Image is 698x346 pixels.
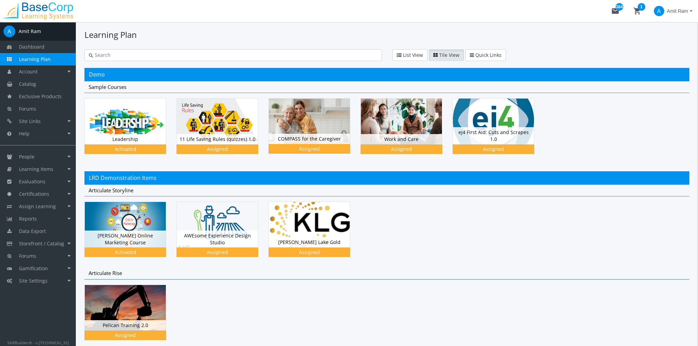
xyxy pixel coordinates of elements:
div: Leadership [85,134,166,144]
div: Leadership [84,98,176,164]
div: Activated [86,249,165,256]
div: COMPASS for the Caregiver [269,134,350,144]
span: Help [19,130,30,137]
div: Work and Care [361,98,453,164]
span: Articulate Rise [89,269,122,276]
div: [PERSON_NAME] Lake Gold [269,202,361,267]
span: Demo [89,71,105,78]
span: Gamification [19,265,48,272]
span: Assign Learning [19,203,56,210]
h1: Learning Plan [84,29,689,41]
span: Exclusive Products [19,93,62,100]
span: Storefront / Catalog [19,240,64,247]
span: People [19,153,34,160]
span: Learning Items [19,166,53,172]
span: Site Settings [19,277,48,284]
span: Reports [19,215,37,222]
span: A [654,6,664,16]
div: [PERSON_NAME] Online Marketing Course [85,231,166,247]
div: Assigned [454,146,533,153]
span: Forums [19,105,36,112]
span: Dashboard [19,43,44,50]
div: Assigned [178,146,257,153]
div: Assigned [270,249,349,256]
div: Amit Ram [19,28,41,35]
div: Assigned [270,145,349,152]
div: Activated [86,146,165,153]
span: Certifications [19,191,49,197]
span: Amit Ram [667,5,688,17]
span: Site Links [19,118,41,124]
div: ej4 First Aid: Cuts and Scrapes 1.0 [453,127,534,144]
mat-icon: mail [611,7,619,15]
div: COMPASS for the Caregiver [269,98,361,164]
div: ej4 First Aid: Cuts and Scrapes 1.0 [453,98,545,164]
input: Search [93,52,377,59]
span: A [3,26,15,37]
div: AWEsome Experience Design Studio [176,202,269,267]
div: 11 Life Saving Rules (quizzes) 1.0 [176,98,269,164]
mat-icon: shopping_cart [633,7,641,15]
div: [PERSON_NAME] Online Marketing Course [84,202,176,267]
span: Tile View [439,52,459,58]
span: Catalog [19,81,36,87]
span: Forums [19,253,36,259]
span: LRD Demonstration Items [89,174,156,182]
div: 11 Life Saving Rules (quizzes) 1.0 [177,134,258,144]
div: Assigned [178,249,257,256]
span: Data Export [19,228,46,234]
div: Work and Care [361,134,442,144]
small: SkillBuilder® - v.[TECHNICAL_ID] [7,340,69,345]
span: Learning Plan [19,56,51,62]
div: Pelican Training 2.0 [85,320,166,330]
span: Evaluations [19,178,45,185]
div: Assigned [86,332,165,339]
div: AWEsome Experience Design Studio [177,231,258,247]
div: [PERSON_NAME] Lake Gold [269,237,350,247]
span: Quick Links [475,52,502,58]
span: Articulate Storyline [89,187,133,194]
span: Sample Courses [89,83,127,90]
span: List View [403,52,423,58]
span: Account [19,68,38,75]
div: Assigned [362,146,441,153]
